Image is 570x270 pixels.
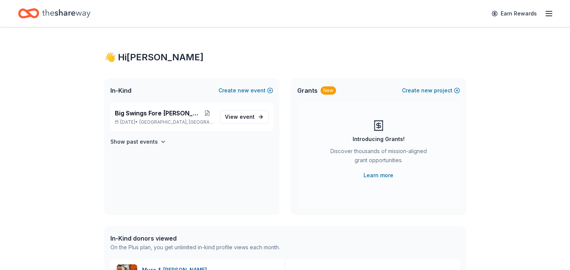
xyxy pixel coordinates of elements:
div: New [321,86,336,95]
div: Introducing Grants! [353,135,405,144]
span: View [225,112,255,121]
span: [GEOGRAPHIC_DATA], [GEOGRAPHIC_DATA] [139,119,214,125]
button: Createnewproject [402,86,460,95]
span: Grants [297,86,318,95]
div: Discover thousands of mission-aligned grant opportunities. [327,147,430,168]
h4: Show past events [110,137,158,146]
a: Learn more [364,171,393,180]
a: Earn Rewards [487,7,541,20]
a: View event [220,110,269,124]
span: new [421,86,432,95]
p: [DATE] • [115,119,214,125]
button: Createnewevent [219,86,273,95]
span: In-Kind [110,86,131,95]
span: new [238,86,249,95]
span: Big Swings Fore [PERSON_NAME] [115,109,201,118]
div: 👋 Hi [PERSON_NAME] [104,51,466,63]
div: On the Plus plan, you get unlimited in-kind profile views each month. [110,243,280,252]
span: event [240,114,255,120]
div: In-Kind donors viewed [110,234,280,243]
button: Show past events [110,137,166,146]
a: Home [18,5,90,22]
